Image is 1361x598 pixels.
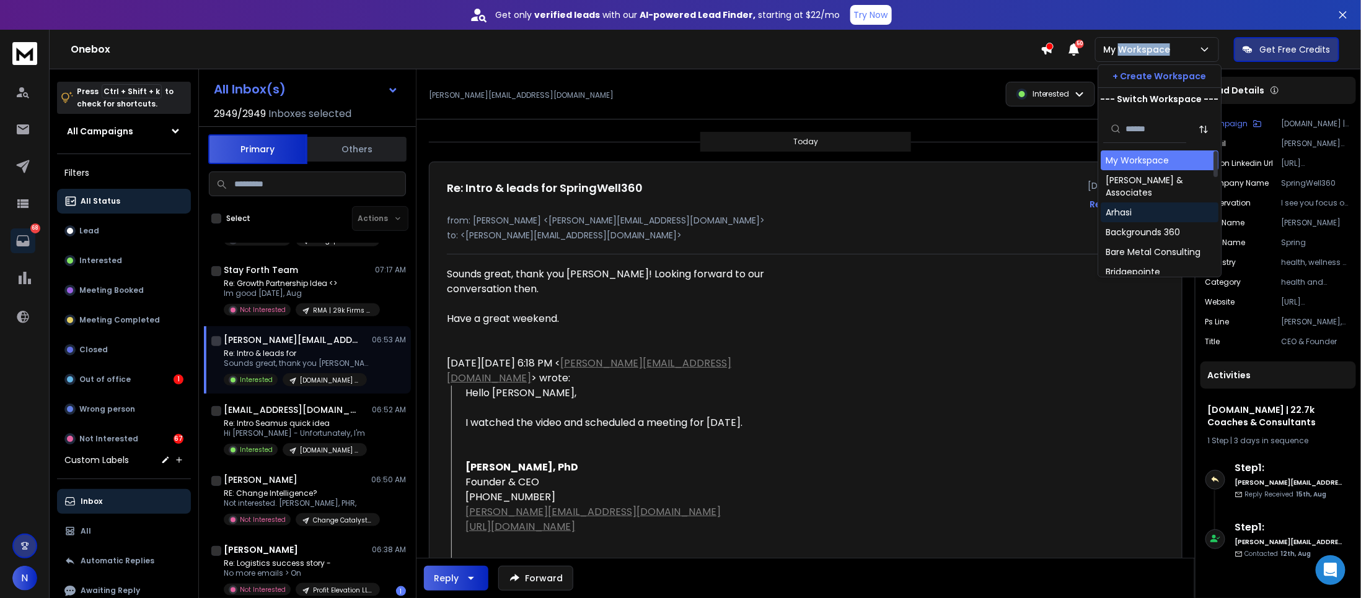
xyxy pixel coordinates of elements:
[1208,435,1229,446] span: 1 Step
[79,345,108,355] p: Closed
[1235,520,1344,535] h6: Step 1 :
[447,229,1165,241] p: to: <[PERSON_NAME][EMAIL_ADDRESS][DOMAIN_NAME]>
[57,519,191,544] button: All
[57,308,191,332] button: Meeting Completed
[1282,119,1351,129] p: [DOMAIN_NAME] | 22.7k Coaches & Consultants
[79,404,135,414] p: Wrong person
[81,196,120,206] p: All Status
[1205,119,1262,129] button: Campaign
[1282,158,1351,168] p: [URL][DOMAIN_NAME]
[465,415,809,430] div: I watched the video and scheduled a meeting for [DATE].
[30,223,40,233] p: 68
[224,474,297,486] h1: [PERSON_NAME]
[240,515,286,524] p: Not Interested
[1090,198,1115,210] button: Reply
[1235,478,1344,487] h6: [PERSON_NAME][EMAIL_ADDRESS][DOMAIN_NAME]
[240,585,286,594] p: Not Interested
[1235,537,1344,547] h6: [PERSON_NAME][EMAIL_ADDRESS][DOMAIN_NAME]
[1245,549,1311,558] p: Contacted
[434,572,459,584] div: Reply
[300,446,359,455] p: [DOMAIN_NAME] | 22.7k Coaches & Consultants
[1098,65,1221,87] button: + Create Workspace
[57,427,191,451] button: Not Interested67
[11,228,35,253] a: 68
[224,488,372,498] p: RE: Change Intelligence?
[1106,154,1169,167] div: My Workspace
[1205,178,1269,188] p: Company Name
[79,226,99,236] p: Lead
[57,337,191,362] button: Closed
[313,516,372,525] p: Change Catalyst | New 3.7k Healthcare
[1316,555,1346,585] div: Open Intercom Messenger
[57,189,191,214] button: All Status
[226,214,250,223] label: Select
[57,397,191,422] button: Wrong person
[224,428,367,438] p: Hi [PERSON_NAME] - Unfortunately, I'm
[372,545,406,555] p: 06:38 AM
[1282,218,1351,228] p: [PERSON_NAME]
[447,356,731,385] a: [PERSON_NAME][EMAIL_ADDRESS][DOMAIN_NAME]
[57,278,191,303] button: Meeting Booked
[1106,266,1213,290] div: Bridgepointe Technologies
[1282,337,1351,347] p: CEO & Founder
[1106,226,1180,238] div: Backgrounds 360
[300,376,359,385] p: [DOMAIN_NAME] | 22.7k Coaches & Consultants
[372,405,406,415] p: 06:52 AM
[1106,174,1213,199] div: [PERSON_NAME] & Associates
[204,77,408,102] button: All Inbox(s)
[535,9,601,21] strong: verified leads
[313,586,372,595] p: Profit Elevation LLC | 4.1K [PERSON_NAME] Transportation Industry
[224,404,360,416] h1: [EMAIL_ADDRESS][DOMAIN_NAME]
[67,125,133,137] h1: All Campaigns
[447,356,809,386] div: [DATE][DATE] 6:18 PM < > wrote:
[224,558,372,568] p: Re: Logistics success story -
[1208,404,1349,428] h1: [DOMAIN_NAME] | 22.7k Coaches & Consultants
[12,566,37,591] button: N
[81,586,140,596] p: Awaiting Reply
[224,418,367,428] p: Re: Intro Seamus quick idea
[81,556,154,566] p: Automatic Replies
[224,544,298,556] h1: [PERSON_NAME]
[1282,317,1351,327] p: [PERSON_NAME], would you be the best person to speak to about this or would it make more sense to...
[313,306,372,315] p: RMA | 29k Firms (General Team Info)
[1208,436,1349,446] div: |
[850,5,892,25] button: Try Now
[1260,43,1331,56] p: Get Free Credits
[71,42,1041,57] h1: Onebox
[496,9,840,21] p: Get only with our starting at $22/mo
[57,219,191,243] button: Lead
[79,434,138,444] p: Not Interested
[77,85,174,110] p: Press to check for shortcuts.
[79,256,122,266] p: Interested
[224,498,372,508] p: Not interested. [PERSON_NAME], PHR,
[447,311,809,326] div: Have a great weekend.
[465,386,809,401] div: Hello [PERSON_NAME],
[214,83,286,95] h1: All Inbox(s)
[102,84,162,98] span: Ctrl + Shift + k
[429,90,614,100] p: [PERSON_NAME][EMAIL_ADDRESS][DOMAIN_NAME]
[214,106,266,121] span: 2949 / 2949
[174,434,183,444] div: 67
[1191,117,1216,142] button: Sort by Sort A-Z
[224,264,298,276] h1: Stay Forth Team
[1205,119,1248,129] p: Campaign
[1282,178,1351,188] p: SpringWell360
[208,134,307,164] button: Primary
[1075,40,1084,48] span: 50
[1033,89,1070,99] p: Interested
[224,349,372,358] p: Re: Intro & leads for
[1282,258,1351,267] p: health, wellness & fitness
[793,137,818,147] p: Today
[1282,198,1351,208] p: I see you focus on health equity and include all groups in wellness research
[1282,277,1351,287] p: health and wellness services
[81,496,102,506] p: Inbox
[1205,218,1245,228] p: First Name
[447,267,809,297] div: Sounds great, thank you [PERSON_NAME]! Looking forward to our conversation then.
[268,106,351,121] h3: Inboxes selected
[424,566,488,591] button: Reply
[1205,317,1230,327] p: Ps Line
[1205,198,1251,208] p: Observation
[79,375,131,384] p: Out of office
